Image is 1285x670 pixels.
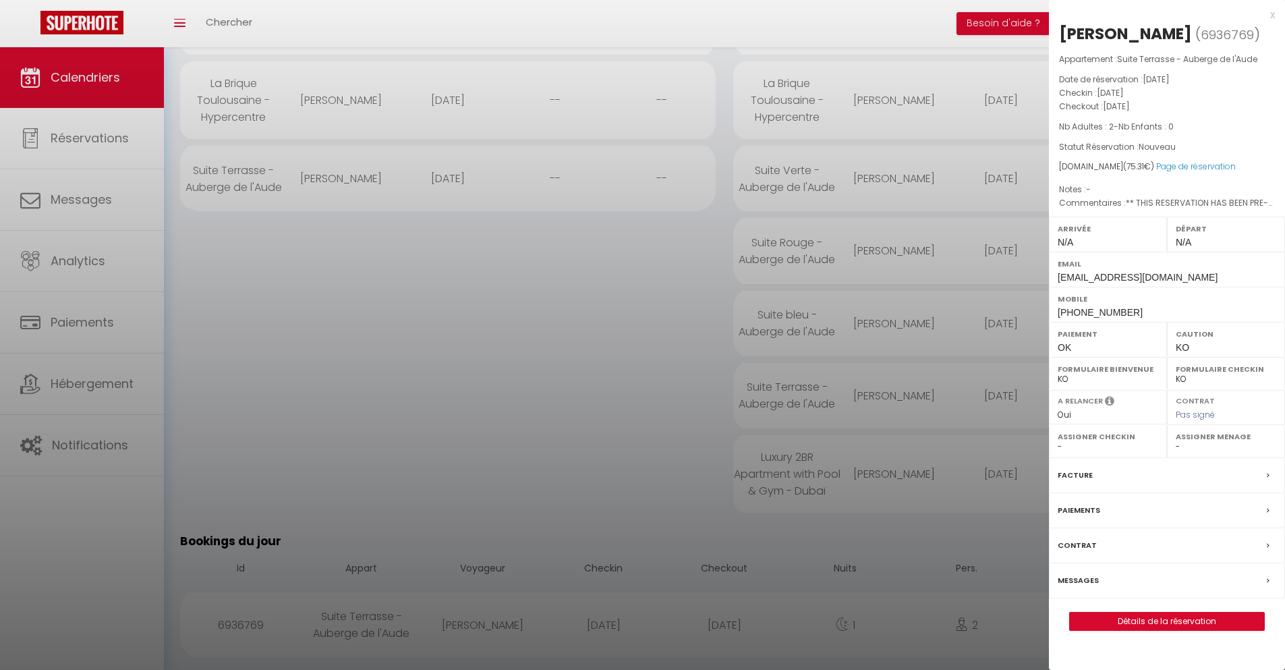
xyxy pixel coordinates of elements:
p: Checkin : [1059,86,1275,100]
label: Assigner Menage [1176,430,1276,443]
label: Assigner Checkin [1058,430,1158,443]
p: Checkout : [1059,100,1275,113]
span: - [1086,184,1091,195]
label: Facture [1058,468,1093,482]
p: Notes : [1059,183,1275,196]
span: N/A [1058,237,1073,248]
label: Formulaire Checkin [1176,362,1276,376]
label: Contrat [1058,538,1097,553]
label: Arrivée [1058,222,1158,235]
p: Appartement : [1059,53,1275,66]
span: KO [1176,342,1189,353]
span: OK [1058,342,1071,353]
label: Caution [1176,327,1276,341]
span: 6936769 [1201,26,1254,43]
p: Statut Réservation : [1059,140,1275,154]
span: Nouveau [1139,141,1176,152]
i: Sélectionner OUI si vous souhaiter envoyer les séquences de messages post-checkout [1105,395,1114,410]
label: Départ [1176,222,1276,235]
div: x [1049,7,1275,23]
span: ( €) [1123,161,1154,172]
span: [DATE] [1103,101,1130,112]
div: [PERSON_NAME] [1059,23,1192,45]
a: Page de réservation [1156,161,1236,172]
span: [EMAIL_ADDRESS][DOMAIN_NAME] [1058,272,1218,283]
label: Mobile [1058,292,1276,306]
span: Nb Adultes : 2 [1059,121,1114,132]
label: Formulaire Bienvenue [1058,362,1158,376]
span: ( ) [1195,25,1260,44]
span: [PHONE_NUMBER] [1058,307,1143,318]
p: Date de réservation : [1059,73,1275,86]
label: Paiements [1058,503,1100,518]
span: 75.31 [1126,161,1144,172]
label: Paiement [1058,327,1158,341]
label: A relancer [1058,395,1103,407]
span: [DATE] [1143,74,1170,85]
a: Détails de la réservation [1070,613,1264,630]
span: [DATE] [1097,87,1124,99]
label: Contrat [1176,395,1215,404]
p: - [1059,120,1275,134]
span: Pas signé [1176,409,1215,420]
button: Détails de la réservation [1069,612,1265,631]
span: Nb Enfants : 0 [1118,121,1174,132]
label: Messages [1058,574,1099,588]
label: Email [1058,257,1276,271]
span: Suite Terrasse - Auberge de l'Aude [1117,53,1257,65]
div: [DOMAIN_NAME] [1059,161,1275,173]
span: N/A [1176,237,1191,248]
p: Commentaires : [1059,196,1275,210]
